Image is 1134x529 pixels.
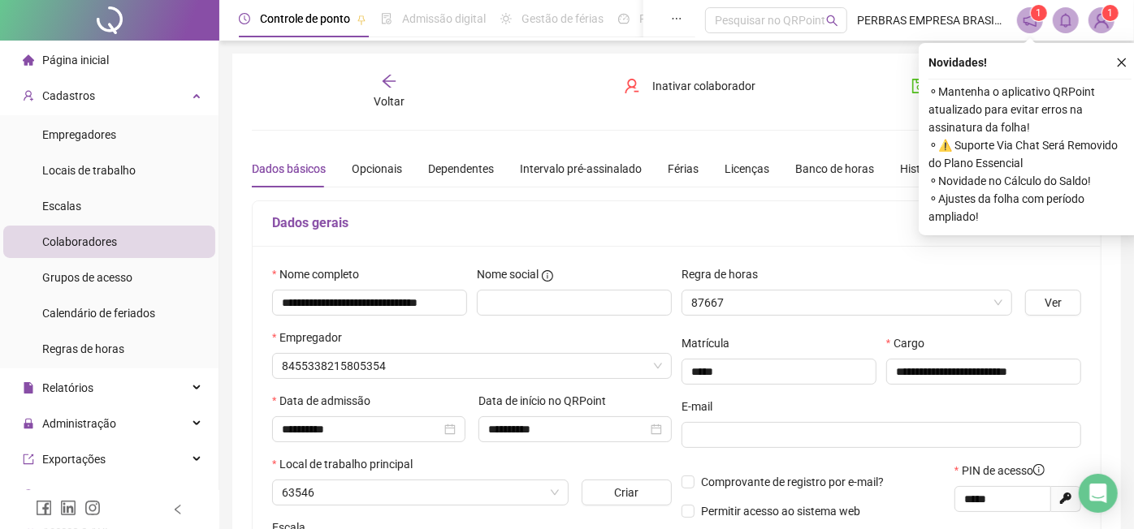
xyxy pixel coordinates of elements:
[42,164,136,177] span: Locais de trabalho
[252,160,326,178] div: Dados básicos
[725,160,769,178] div: Licenças
[282,354,662,378] span: 8455338215805354
[826,15,838,27] span: search
[374,95,405,108] span: Voltar
[36,500,52,516] span: facebook
[172,504,184,515] span: left
[42,453,106,466] span: Exportações
[42,381,93,394] span: Relatórios
[272,329,353,346] label: Empregador
[428,160,494,178] div: Dependentes
[668,160,699,178] div: Férias
[381,73,397,89] span: arrow-left
[1045,294,1062,312] span: Ver
[42,200,81,213] span: Escalas
[1023,13,1037,28] span: notification
[542,270,553,282] span: info-circle
[900,160,946,178] div: Histórico
[928,83,1132,136] span: ⚬ Mantenha o aplicativo QRPoint atualizado para evitar erros na assinatura da folha!
[381,13,392,24] span: file-done
[477,265,539,283] span: Nome social
[928,172,1132,190] span: ⚬ Novidade no Cálculo do Saldo!
[618,13,630,24] span: dashboard
[272,392,381,410] label: Data de admissão
[639,12,703,25] span: Painel do DP
[795,160,874,178] div: Banco de horas
[60,500,76,516] span: linkedin
[928,190,1132,226] span: ⚬ Ajustes da folha com período ampliado!
[520,160,642,178] div: Intervalo pré-assinalado
[23,90,34,101] span: user-add
[357,15,366,24] span: pushpin
[612,73,768,99] button: Inativar colaborador
[582,480,672,505] button: Criar
[624,78,640,94] span: user-delete
[23,489,34,501] span: sync
[84,500,101,516] span: instagram
[272,455,423,473] label: Local de trabalho principal
[42,307,155,320] span: Calendário de feriados
[522,12,604,25] span: Gestão de férias
[42,89,95,102] span: Cadastros
[615,484,639,501] span: Criar
[23,382,34,394] span: file
[260,12,350,25] span: Controle de ponto
[1025,290,1081,316] button: Ver
[23,454,34,465] span: export
[352,160,402,178] div: Opcionais
[42,342,124,355] span: Regras de horas
[42,235,117,248] span: Colaboradores
[272,213,1081,233] h5: Dados gerais
[701,505,860,518] span: Permitir acesso ao sistema web
[1108,7,1114,19] span: 1
[1089,8,1114,32] img: 87329
[1033,464,1045,475] span: info-circle
[42,271,132,284] span: Grupos de acesso
[682,398,723,415] label: E-mail
[857,11,1007,29] span: PERBRAS EMPRESA BRASILEIRA DE PERFURACAO LTDA
[478,392,617,410] label: Data de início no QRPoint
[42,54,109,67] span: Página inicial
[500,13,512,24] span: sun
[42,417,116,430] span: Administração
[23,418,34,429] span: lock
[701,475,884,488] span: Comprovante de registro por e-mail?
[239,13,250,24] span: clock-circle
[911,78,928,94] span: save
[272,265,370,283] label: Nome completo
[282,480,559,505] span: 63546
[899,73,985,99] button: Salvar
[682,265,768,283] label: Regra de horas
[23,54,34,66] span: home
[682,334,740,352] label: Matrícula
[928,54,987,71] span: Novidades !
[402,12,486,25] span: Admissão digital
[1031,5,1047,21] sup: 1
[42,488,102,501] span: Integrações
[1058,13,1073,28] span: bell
[42,128,116,141] span: Empregadores
[886,334,935,352] label: Cargo
[1116,57,1128,68] span: close
[1079,474,1118,513] div: Open Intercom Messenger
[1102,5,1119,21] sup: Atualize o seu contato no menu Meus Dados
[962,462,1045,480] span: PIN de acesso
[928,136,1132,172] span: ⚬ ⚠️ Suporte Via Chat Será Removido do Plano Essencial
[691,290,1002,315] span: 87667
[671,13,682,24] span: ellipsis
[1037,7,1042,19] span: 1
[653,77,756,95] span: Inativar colaborador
